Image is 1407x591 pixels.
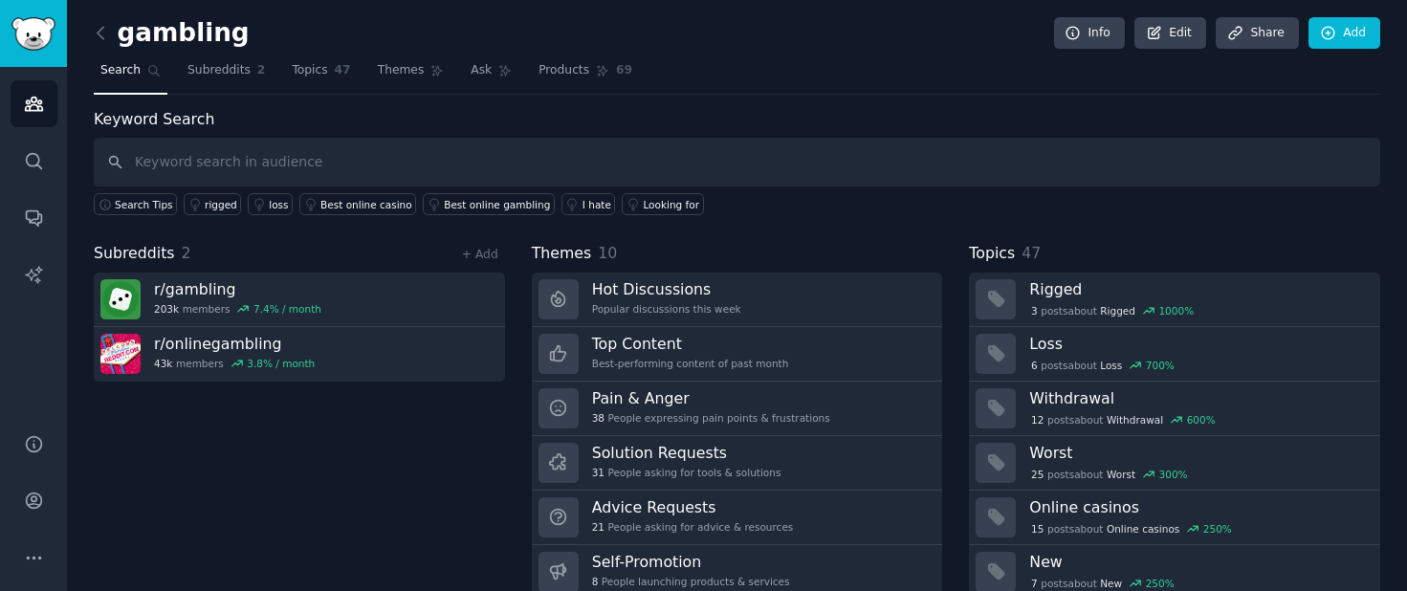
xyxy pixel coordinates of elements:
h3: Top Content [592,334,789,354]
div: 7.4 % / month [253,302,321,316]
span: Search Tips [115,198,173,211]
span: Subreddits [187,62,251,79]
span: Search [100,62,141,79]
div: People asking for advice & resources [592,520,794,534]
div: People launching products & services [592,575,790,588]
span: 203k [154,302,179,316]
h3: Worst [1029,443,1367,463]
a: + Add [462,248,498,261]
span: Loss [1100,359,1122,372]
span: 21 [592,520,605,534]
h3: New [1029,552,1367,572]
a: Online casinos15postsaboutOnline casinos250% [969,491,1380,545]
div: post s about [1029,466,1189,483]
label: Keyword Search [94,110,214,128]
a: Looking for [622,193,703,215]
input: Keyword search in audience [94,138,1380,186]
h3: Withdrawal [1029,388,1367,408]
a: Withdrawal12postsaboutWithdrawal600% [969,382,1380,436]
span: 15 [1031,522,1044,536]
a: I hate [561,193,616,215]
h2: gambling [94,18,250,49]
h3: r/ gambling [154,279,321,299]
a: Pain & Anger38People expressing pain points & frustrations [532,382,943,436]
div: People asking for tools & solutions [592,466,781,479]
div: rigged [205,198,237,211]
span: 3 [1031,304,1038,317]
div: Best-performing content of past month [592,357,789,370]
a: Hot DiscussionsPopular discussions this week [532,273,943,327]
span: 10 [598,244,617,262]
a: Edit [1134,17,1206,50]
a: Ask [464,55,518,95]
span: 47 [1022,244,1041,262]
span: Worst [1107,468,1135,481]
a: Best online gambling [423,193,555,215]
a: Topics47 [285,55,357,95]
span: Topics [292,62,327,79]
h3: r/ onlinegambling [154,334,315,354]
a: Products69 [532,55,639,95]
span: Subreddits [94,242,175,266]
a: Rigged3postsaboutRigged1000% [969,273,1380,327]
span: 43k [154,357,172,370]
span: 47 [335,62,351,79]
div: 300 % [1159,468,1188,481]
img: GummySearch logo [11,17,55,51]
h3: Self-Promotion [592,552,790,572]
div: People expressing pain points & frustrations [592,411,830,425]
a: Worst25postsaboutWorst300% [969,436,1380,491]
div: 250 % [1203,522,1232,536]
img: onlinegambling [100,334,141,374]
a: Info [1054,17,1125,50]
h3: Solution Requests [592,443,781,463]
span: Ask [471,62,492,79]
div: 3.8 % / month [247,357,315,370]
div: members [154,357,315,370]
span: Themes [378,62,425,79]
img: gambling [100,279,141,319]
h3: Rigged [1029,279,1367,299]
h3: Hot Discussions [592,279,741,299]
a: Add [1308,17,1380,50]
span: Rigged [1100,304,1135,317]
div: Looking for [643,198,699,211]
div: I hate [583,198,611,211]
a: Top ContentBest-performing content of past month [532,327,943,382]
span: Products [539,62,589,79]
span: 2 [257,62,266,79]
span: 69 [616,62,632,79]
div: 250 % [1146,577,1175,590]
span: 31 [592,466,605,479]
a: Search [94,55,167,95]
button: Search Tips [94,193,177,215]
span: Withdrawal [1107,413,1163,427]
a: rigged [184,193,241,215]
div: post s about [1029,520,1233,537]
div: loss [269,198,288,211]
div: 1000 % [1158,304,1194,317]
span: Online casinos [1107,522,1179,536]
div: members [154,302,321,316]
a: r/onlinegambling43kmembers3.8% / month [94,327,505,382]
div: 600 % [1187,413,1216,427]
h3: Loss [1029,334,1367,354]
span: 8 [592,575,599,588]
div: post s about [1029,357,1176,374]
div: post s about [1029,302,1196,319]
span: 2 [182,244,191,262]
span: New [1100,577,1122,590]
span: 7 [1031,577,1038,590]
h3: Pain & Anger [592,388,830,408]
h3: Online casinos [1029,497,1367,517]
div: Best online gambling [444,198,550,211]
a: r/gambling203kmembers7.4% / month [94,273,505,327]
div: 700 % [1146,359,1175,372]
div: Best online casino [320,198,412,211]
span: 25 [1031,468,1044,481]
span: 38 [592,411,605,425]
a: loss [248,193,293,215]
a: Best online casino [299,193,416,215]
h3: Advice Requests [592,497,794,517]
span: Themes [532,242,592,266]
